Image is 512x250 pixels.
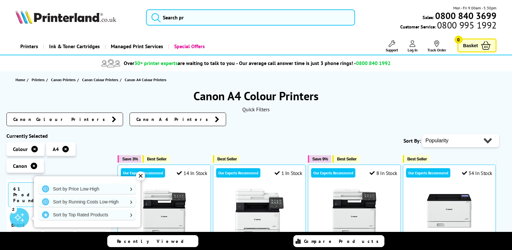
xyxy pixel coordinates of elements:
[408,40,418,52] a: Log In
[82,76,120,83] a: Canon Colour Printers
[407,157,427,161] span: Best Seller
[6,88,506,103] h1: Canon A4 Colour Printers
[457,38,497,52] a: Basket 0
[216,168,260,178] div: Our Experts Recommend
[312,157,328,161] span: Save 9%
[130,113,226,126] a: Canon A4 Printers
[356,60,391,66] span: 0800 840 1992
[82,76,118,83] span: Canon Colour Printers
[6,133,111,139] div: Currently Selected
[146,9,355,26] input: Search pr
[332,155,360,163] button: Best Seller
[32,76,46,83] a: Printers
[51,76,77,83] a: Canon Printers
[408,48,418,52] span: Log In
[39,197,136,207] a: Sort by Running Costs Low-High
[124,60,235,66] span: Over are waiting to talk to you
[275,170,302,176] div: 1 In Stock
[147,157,167,161] span: Best Seller
[53,146,59,152] span: A4
[462,170,492,176] div: 34 In Stock
[236,60,391,66] span: - Our average call answer time is just 3 phone rings! -
[6,106,506,113] div: Quick Filters
[122,157,138,161] span: Save 3%
[43,38,105,55] a: Ink & Toner Cartridges
[427,40,446,52] a: Track Order
[10,206,17,213] div: 2
[136,116,212,123] span: Canon A4 Printers
[168,38,210,55] a: Special Offers
[403,137,421,144] span: Sort By:
[105,38,168,55] a: Managed Print Services
[16,10,138,25] a: Printerland Logo
[117,238,190,244] span: Recently Viewed
[330,231,379,237] a: Canon i-SENSYS MF754Cdw
[330,188,379,236] img: Canon i-SENSYS MF754Cdw
[16,76,27,83] a: Home
[311,168,355,178] div: Our Experts Recommend
[436,22,496,28] span: 0800 995 1992
[304,238,382,244] span: Compare Products
[142,155,170,163] button: Best Seller
[6,113,123,126] a: Canon Colour Printers
[293,235,384,247] a: Compare Products
[434,13,496,19] a: 0800 840 3699
[13,146,28,152] span: Colour
[125,77,166,82] span: Canon A4 Colour Printers
[16,10,116,24] img: Printerland Logo
[217,157,237,161] span: Best Seller
[140,231,189,237] a: Canon i-SENSYS MF752Cdw
[235,231,284,237] a: Canon i-SENSYS MF655Cdw
[386,48,398,52] span: Support
[435,10,496,22] b: 0800 840 3699
[16,38,43,55] a: Printers
[453,5,496,11] span: Mon - Fri 9:00am - 5:30pm
[455,36,463,44] span: 0
[51,76,76,83] span: Canon Printers
[13,116,109,123] span: Canon Colour Printers
[49,38,100,55] span: Ink & Toner Cartridges
[406,168,450,178] div: Our Experts Recommend
[403,155,430,163] button: Best Seller
[213,155,240,163] button: Best Seller
[39,210,136,220] a: Sort by Top Rated Products
[134,60,178,66] span: 30+ printer experts
[308,155,331,163] button: Save 9%
[425,188,474,236] img: Canon i-SENSYS LBP673Cdw
[107,235,198,247] a: Recently Viewed
[463,41,478,50] span: Basket
[8,182,71,207] span: 61 Products Found
[423,14,434,20] span: Sales:
[121,168,165,178] div: Our Experts Recommend
[39,184,136,194] a: Sort by Price Low-High
[32,76,45,83] span: Printers
[140,188,189,236] img: Canon i-SENSYS MF752Cdw
[400,22,496,30] span: Customer Service:
[386,40,398,52] a: Support
[13,163,27,169] span: Canon
[425,231,474,237] a: Canon i-SENSYS LBP673Cdw
[136,171,145,180] div: ✕
[118,155,141,163] button: Save 3%
[337,157,357,161] span: Best Seller
[235,188,284,236] img: Canon i-SENSYS MF655Cdw
[370,170,397,176] div: 8 In Stock
[177,170,207,176] div: 14 In Stock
